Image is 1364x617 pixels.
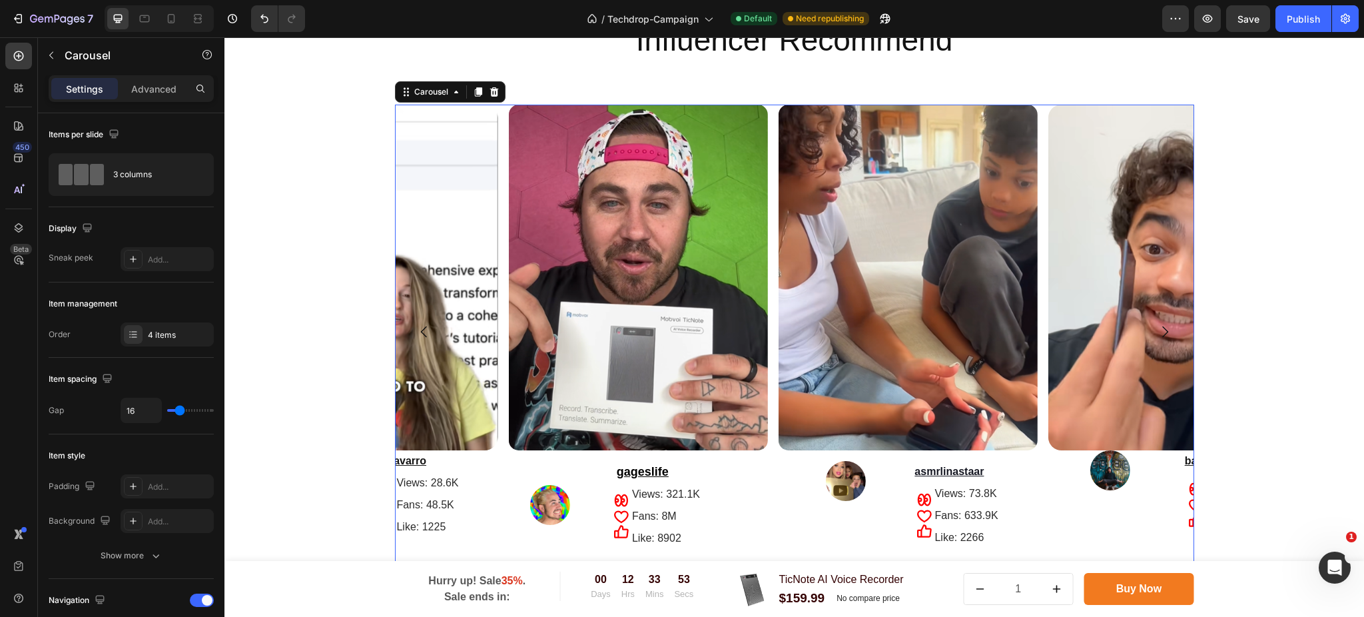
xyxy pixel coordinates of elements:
p: 7 [87,11,93,27]
p: Hrs [397,550,410,564]
div: Buy Now [892,544,937,560]
div: Show more [101,549,163,562]
p: Views: 321.1K [408,448,542,467]
iframe: Intercom live chat [1319,552,1351,584]
div: Beta [10,244,32,255]
p: Fans: 633.9K [710,469,801,488]
div: 3 columns [113,159,194,190]
button: Buy Now [859,536,969,568]
p: No compare price [612,557,675,565]
div: 450 [13,142,32,153]
div: Add... [148,254,210,266]
p: Days [366,550,386,564]
div: 00 [366,534,386,550]
img: gempages_583483304917861080-59de3d12-2f0e-4531-9ee1-cadcf397d87f.png [601,424,641,464]
p: Carousel [65,47,178,63]
p: Settings [66,82,103,96]
span: Save [1237,13,1259,25]
button: Carousel Next Arrow [922,276,959,313]
span: Techdrop-Campaign [607,12,699,26]
div: Navigation [49,592,108,610]
p: Fans: 8M [408,470,542,489]
button: Carousel Back Arrow [181,276,218,313]
p: Like: 1225 [172,480,272,500]
p: Views: 73.8K [710,447,801,466]
div: Item style [49,450,85,462]
div: Display [49,220,95,238]
div: Item management [49,298,117,310]
button: 7 [5,5,99,32]
span: / [601,12,605,26]
button: decrement [739,536,771,567]
img: gempages_583483304917861080-821ee583-e271-49c3-88c9-a94b94404b82.png [824,67,1083,413]
p: Like: 8902 [408,492,542,511]
u: barbohsah [960,418,1015,429]
div: Sneak peek [49,252,93,264]
div: Items per slide [49,126,122,144]
span: Default [744,13,772,25]
div: Carousel [187,49,226,61]
u: talnavarro [151,418,202,429]
img: gempages_583483304917861080-40eda44e-c735-46d7-9a01-5ea063412409.png [554,67,813,413]
div: Add... [148,516,210,528]
img: gempages_583483304917861080-9f779052-2661-4fe5-9b7c-a45ae53fa9f9.png [284,67,543,413]
div: $159.99 [553,552,602,571]
div: Order [49,328,71,340]
span: 1 [1346,532,1357,542]
div: 4 items [148,329,210,341]
u: asmrlinastaar [690,428,759,440]
p: Advanced [131,82,176,96]
button: Save [1226,5,1270,32]
div: Padding [49,478,98,496]
div: Publish [1287,12,1320,26]
div: Add... [148,481,210,493]
iframe: Design area [224,37,1364,617]
div: 12 [397,534,410,550]
div: Gap [49,404,64,416]
div: 53 [450,534,469,550]
input: quantity [771,536,816,567]
p: Fans: 48.5K [172,458,272,478]
span: Need republishing [796,13,864,25]
img: gempages_583483304917861080-a1c86426-23bf-4c85-aee6-8cf516eaa29b.png [306,448,346,488]
p: Like: 2266 [710,491,801,510]
p: Views: 28.6K [172,436,272,456]
p: Secs [450,550,469,564]
button: increment [816,536,848,567]
div: Undo/Redo [251,5,305,32]
img: gempages_583483304917861080-f9768a59-0062-47df-b952-8bf88dd7ddbd.png [866,413,906,453]
button: Publish [1275,5,1331,32]
span: 35% [277,538,298,549]
input: Auto [121,398,161,422]
p: Mins [421,550,439,564]
h1: TicNote AI Voice Recorder [553,533,681,552]
u: gageslife [392,428,444,441]
div: Background [49,512,113,530]
button: Show more [49,544,214,568]
div: Item spacing [49,370,115,388]
div: 33 [421,534,439,550]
